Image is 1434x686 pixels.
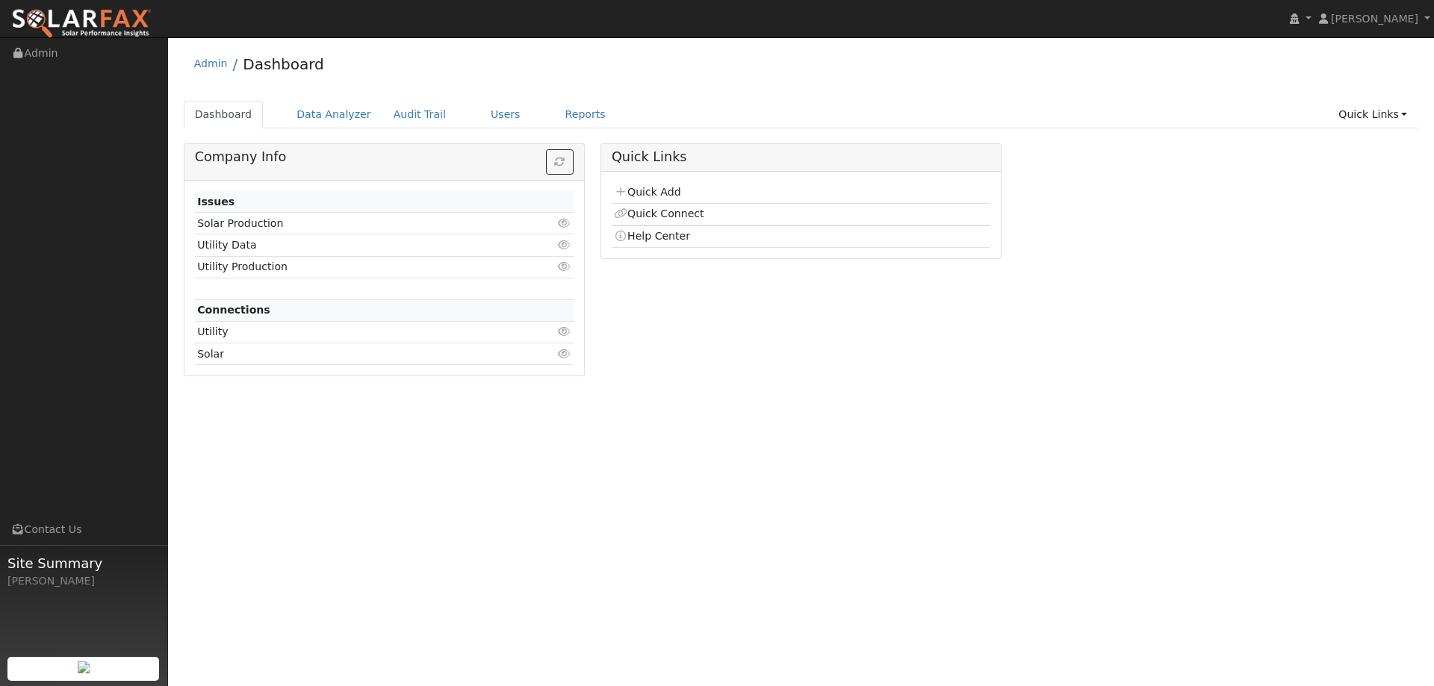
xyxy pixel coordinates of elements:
td: Solar Production [195,213,512,234]
a: Users [479,101,532,128]
a: Quick Add [614,186,680,198]
i: Click to view [558,261,571,272]
i: Click to view [558,218,571,228]
a: Reports [554,101,617,128]
a: Help Center [614,230,690,242]
img: SolarFax [11,8,152,40]
h5: Quick Links [612,149,990,165]
a: Audit Trail [382,101,457,128]
td: Utility [195,321,512,343]
a: Quick Links [1327,101,1418,128]
h5: Company Info [195,149,574,165]
i: Click to view [558,326,571,337]
strong: Connections [197,304,270,316]
a: Dashboard [243,55,324,73]
i: Click to view [558,349,571,359]
a: Admin [194,57,228,69]
td: Solar [195,343,512,365]
div: [PERSON_NAME] [7,573,160,589]
a: Data Analyzer [285,101,382,128]
a: Dashboard [184,101,264,128]
a: Quick Connect [614,208,704,219]
i: Click to view [558,240,571,250]
strong: Issues [197,196,235,208]
td: Utility Production [195,256,512,278]
td: Utility Data [195,234,512,256]
img: retrieve [78,661,90,673]
span: Site Summary [7,553,160,573]
span: [PERSON_NAME] [1331,13,1418,25]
